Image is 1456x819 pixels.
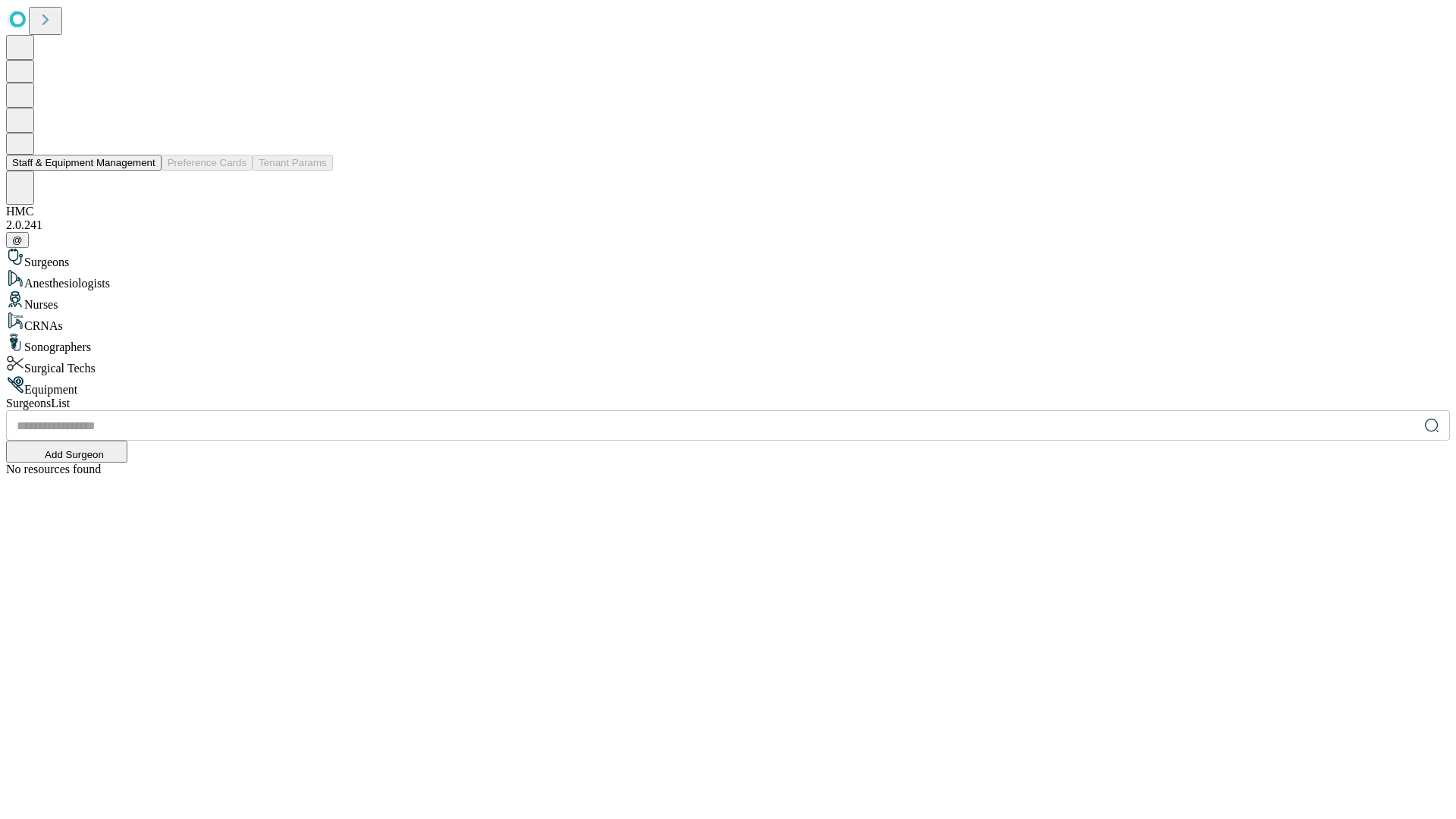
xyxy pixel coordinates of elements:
[6,397,1450,410] div: Surgeons List
[6,354,1450,375] div: Surgical Techs
[6,290,1450,312] div: Nurses
[6,155,162,171] button: Staff & Equipment Management
[6,205,1450,218] div: HMC
[162,155,253,171] button: Preference Cards
[6,248,1450,269] div: Surgeons
[6,232,29,248] button: @
[6,312,1450,333] div: CRNAs
[6,218,1450,232] div: 2.0.241
[253,155,333,171] button: Tenant Params
[45,449,104,460] span: Add Surgeon
[6,333,1450,354] div: Sonographers
[6,441,127,463] button: Add Surgeon
[6,463,1450,476] div: No resources found
[6,269,1450,290] div: Anesthesiologists
[6,375,1450,397] div: Equipment
[12,234,23,246] span: @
